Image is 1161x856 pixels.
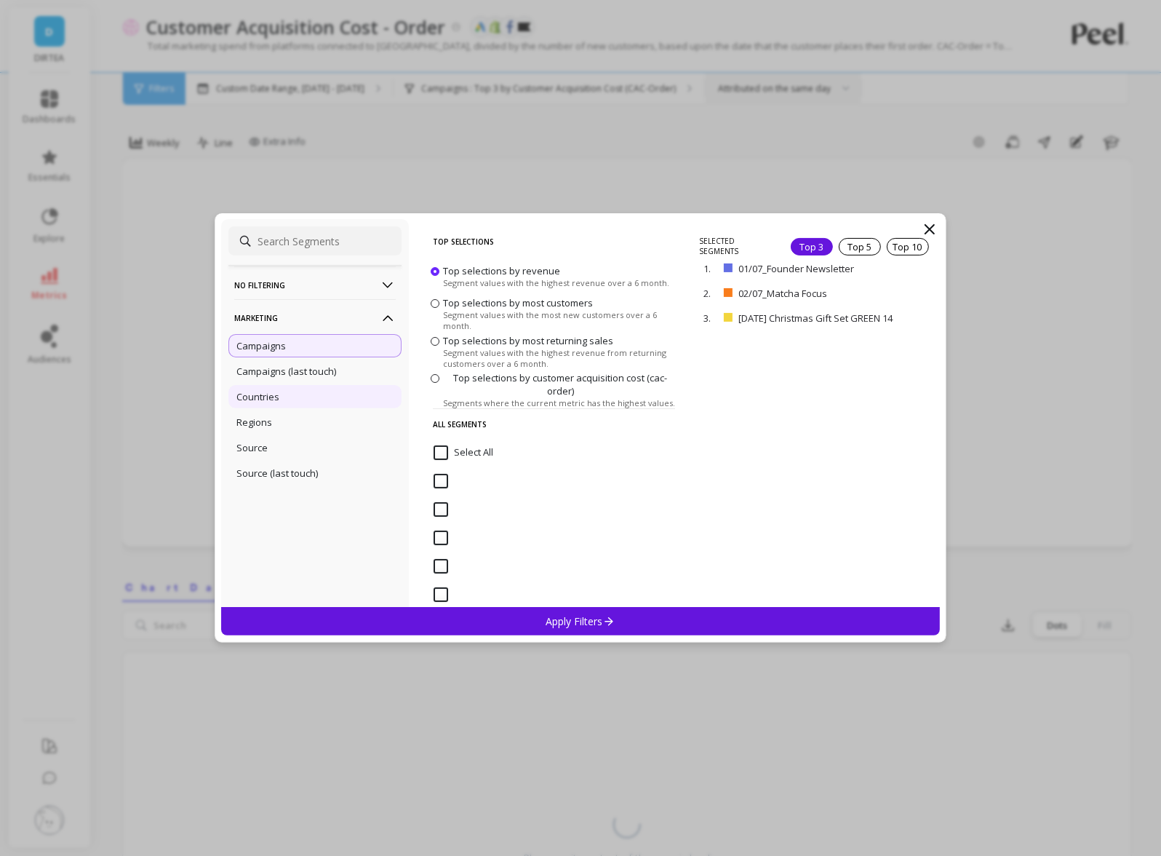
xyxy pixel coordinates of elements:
p: 1. [703,262,718,275]
div: Top 5 [839,238,881,255]
p: 3. [703,312,718,325]
p: Campaigns [236,339,286,352]
p: No filtering [234,266,396,304]
p: Campaigns (last touch) [236,365,336,378]
span: Select All [434,445,493,460]
div: Top 10 [887,238,929,255]
input: Search Segments [228,226,402,255]
span: Segment values with the highest revenue over a 6 month. [443,277,669,288]
p: Source [236,441,268,454]
p: Countries [236,390,279,403]
p: 02/07_Matcha Focus [738,287,879,300]
span: Segments where the current metric has the highest values. [443,397,675,408]
span: Top selections by most customers [443,296,593,309]
p: Marketing [234,299,396,336]
p: Source (last touch) [236,467,318,480]
p: SELECTED SEGMENTS [699,236,773,256]
span: Segment values with the most new customers over a 6 month. [443,309,677,331]
span: Top selections by customer acquisition cost (cac-order) [443,371,677,397]
span: Top selections by revenue [443,264,560,277]
p: Top Selections [433,226,675,257]
p: Apply Filters [546,614,615,628]
p: 01/07_Founder Newsletter [738,262,892,275]
p: All Segments [433,408,675,440]
p: 2. [703,287,718,300]
p: Regions [236,416,272,429]
span: Top selections by most returning sales [443,334,613,347]
span: Segment values with the highest revenue from returning customers over a 6 month. [443,347,677,369]
p: [DATE] Christmas Gift Set GREEN 14 [738,312,911,325]
div: Top 3 [791,238,833,255]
